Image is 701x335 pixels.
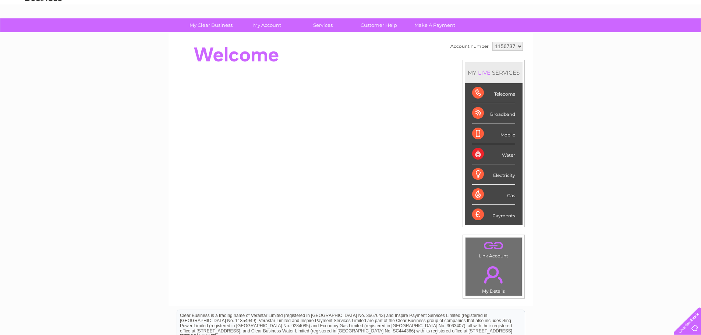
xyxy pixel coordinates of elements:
a: 0333 014 3131 [562,4,613,13]
a: Telecoms [610,31,633,37]
div: Telecoms [472,83,515,103]
td: Account number [449,40,491,53]
a: Water [571,31,585,37]
a: . [467,262,520,288]
td: My Details [465,260,522,296]
div: Mobile [472,124,515,144]
a: Services [293,18,353,32]
div: Clear Business is a trading name of Verastar Limited (registered in [GEOGRAPHIC_DATA] No. 3667643... [177,4,525,36]
div: Water [472,144,515,164]
a: My Account [237,18,297,32]
div: Electricity [472,164,515,185]
a: Energy [590,31,606,37]
td: Link Account [465,237,522,260]
div: LIVE [477,69,492,76]
a: My Clear Business [181,18,241,32]
div: Gas [472,185,515,205]
a: . [467,239,520,252]
img: logo.png [25,19,62,42]
a: Blog [637,31,648,37]
div: Broadband [472,103,515,124]
a: Log out [677,31,694,37]
a: Make A Payment [404,18,465,32]
div: Payments [472,205,515,225]
div: MY SERVICES [465,62,523,83]
a: Contact [652,31,670,37]
a: Customer Help [348,18,409,32]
